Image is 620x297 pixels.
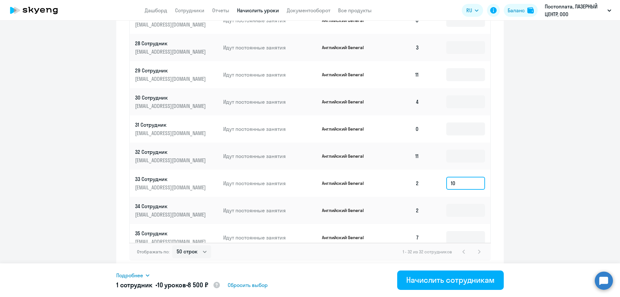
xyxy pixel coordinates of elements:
p: Английский General [322,45,370,50]
p: 30 Сотрудник [135,94,207,101]
a: Сотрудники [175,7,204,14]
a: Документооборот [287,7,330,14]
p: Английский General [322,72,370,78]
p: 32 Сотрудник [135,148,207,155]
a: Все продукты [338,7,372,14]
p: Идут постоянные занятия [223,153,317,160]
p: Английский General [322,180,370,186]
td: 7 [379,224,424,251]
p: 31 Сотрудник [135,121,207,128]
td: 0 [379,115,424,143]
a: 30 Сотрудник[EMAIL_ADDRESS][DOMAIN_NAME] [135,94,218,110]
p: [EMAIL_ADDRESS][DOMAIN_NAME] [135,184,207,191]
p: Идут постоянные занятия [223,234,317,241]
td: 11 [379,143,424,170]
a: Отчеты [212,7,229,14]
a: 35 Сотрудник[EMAIL_ADDRESS][DOMAIN_NAME] [135,230,218,245]
td: 2 [379,170,424,197]
p: [EMAIL_ADDRESS][DOMAIN_NAME] [135,130,207,137]
p: Идут постоянные занятия [223,71,317,78]
p: [EMAIL_ADDRESS][DOMAIN_NAME] [135,48,207,55]
p: 29 Сотрудник [135,67,207,74]
p: 28 Сотрудник [135,40,207,47]
p: Английский General [322,207,370,213]
span: 1 - 32 из 32 сотрудников [403,249,452,255]
p: [EMAIL_ADDRESS][DOMAIN_NAME] [135,157,207,164]
p: [EMAIL_ADDRESS][DOMAIN_NAME] [135,238,207,245]
h5: 1 сотрудник • • [116,281,221,290]
p: Английский General [322,235,370,240]
p: Английский General [322,153,370,159]
a: 32 Сотрудник[EMAIL_ADDRESS][DOMAIN_NAME] [135,148,218,164]
span: 8 500 ₽ [188,281,208,289]
p: Идут постоянные занятия [223,44,317,51]
span: Подробнее [116,271,143,279]
span: Сбросить выбор [228,281,268,289]
p: 33 Сотрудник [135,175,207,183]
p: [EMAIL_ADDRESS][DOMAIN_NAME] [135,21,207,28]
span: Отображать по: [137,249,170,255]
td: 4 [379,88,424,115]
span: 10 уроков [157,281,186,289]
p: Идут постоянные занятия [223,125,317,133]
button: Постоплата, ЛАЗЕРНЫЙ ЦЕНТР, ООО [542,3,615,18]
p: 35 Сотрудник [135,230,207,237]
button: Балансbalance [504,4,538,17]
p: Идут постоянные занятия [223,98,317,105]
td: 11 [379,61,424,88]
p: Английский General [322,126,370,132]
td: 3 [379,34,424,61]
p: Английский General [322,99,370,105]
p: Идут постоянные занятия [223,207,317,214]
a: 33 Сотрудник[EMAIL_ADDRESS][DOMAIN_NAME] [135,175,218,191]
p: Постоплата, ЛАЗЕРНЫЙ ЦЕНТР, ООО [545,3,605,18]
span: RU [466,6,472,14]
td: 2 [379,197,424,224]
a: Дашборд [145,7,167,14]
div: Баланс [508,6,525,14]
a: 29 Сотрудник[EMAIL_ADDRESS][DOMAIN_NAME] [135,67,218,82]
p: Идут постоянные занятия [223,180,317,187]
button: RU [462,4,483,17]
a: 34 Сотрудник[EMAIL_ADDRESS][DOMAIN_NAME] [135,203,218,218]
img: balance [527,7,534,14]
div: Начислить сотрудникам [406,275,495,285]
p: [EMAIL_ADDRESS][DOMAIN_NAME] [135,211,207,218]
p: [EMAIL_ADDRESS][DOMAIN_NAME] [135,75,207,82]
a: 28 Сотрудник[EMAIL_ADDRESS][DOMAIN_NAME] [135,40,218,55]
p: 34 Сотрудник [135,203,207,210]
p: [EMAIL_ADDRESS][DOMAIN_NAME] [135,102,207,110]
button: Начислить сотрудникам [397,270,504,290]
a: Начислить уроки [237,7,279,14]
a: 31 Сотрудник[EMAIL_ADDRESS][DOMAIN_NAME] [135,121,218,137]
